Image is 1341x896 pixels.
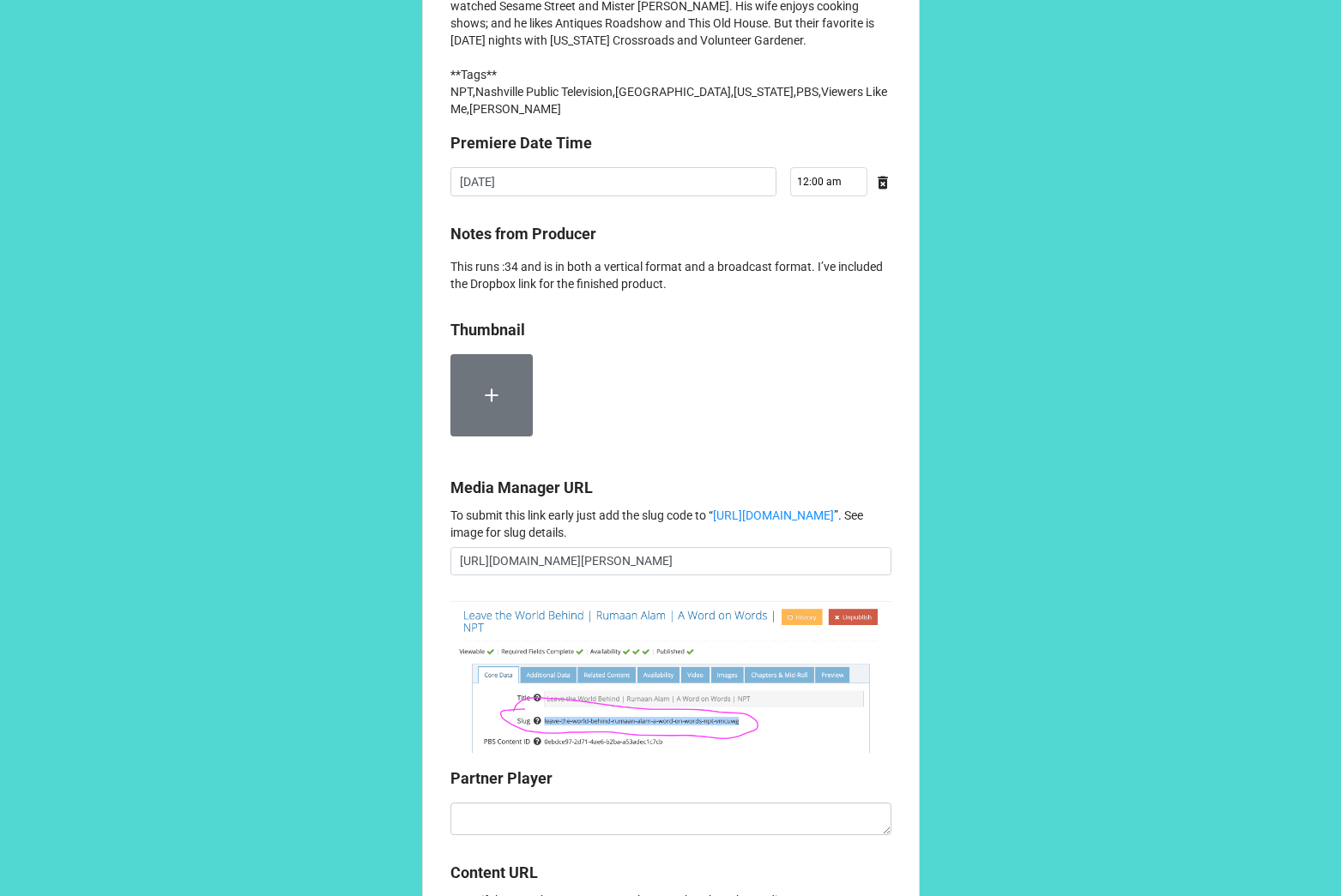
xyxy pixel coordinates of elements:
[450,131,592,155] label: Premiere Date Time
[450,507,891,541] p: To submit this link early just add the slug code to “ ”. See image for slug details.
[450,767,553,791] label: Partner Player
[450,476,593,500] label: Media Manager URL
[450,167,776,196] input: Date
[450,601,891,753] img: Sx6QXmR5P4%2FScreen%20Shot%202021-02-11%20at%206.56.31%20PM.png
[790,167,867,196] input: Time
[450,222,596,246] label: Notes from Producer
[450,258,891,292] p: This runs :34 and is in both a vertical format and a broadcast format. I’ve included the Dropbox ...
[713,508,834,522] a: [URL][DOMAIN_NAME]
[450,861,538,885] label: Content URL
[450,318,525,342] label: Thumbnail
